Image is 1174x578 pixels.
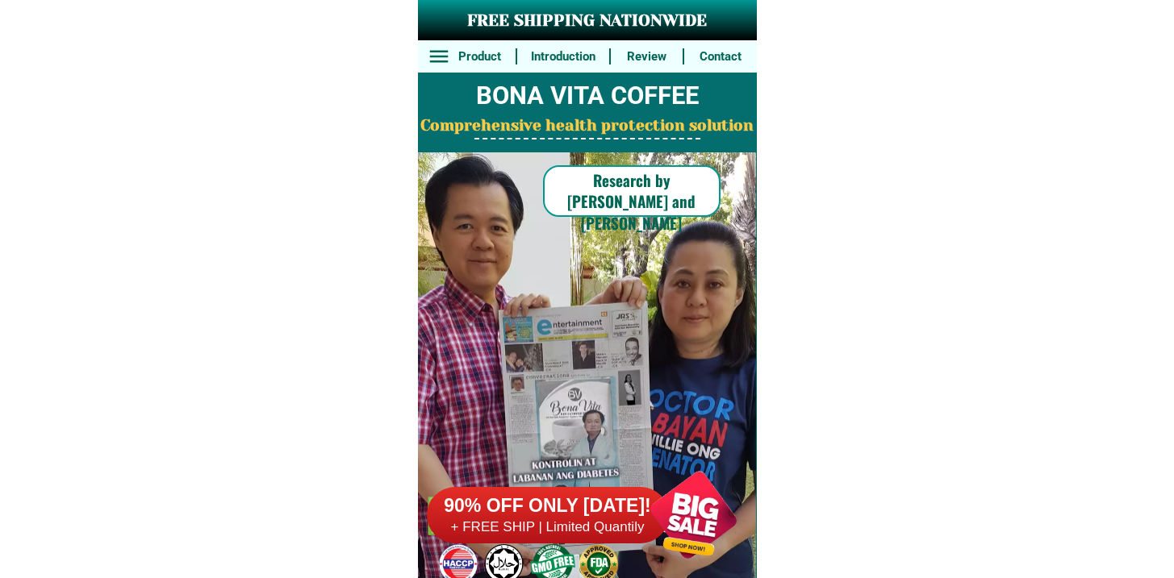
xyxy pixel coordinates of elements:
h6: + FREE SHIP | Limited Quantily [427,518,669,536]
h6: Research by [PERSON_NAME] and [PERSON_NAME] [543,169,721,234]
h6: 90% OFF ONLY [DATE]! [427,494,669,518]
h6: Review [620,48,675,66]
h2: Comprehensive health protection solution [418,114,757,138]
h6: Introduction [525,48,600,66]
h2: BONA VITA COFFEE [418,77,757,115]
h6: Product [452,48,507,66]
h3: FREE SHIPPING NATIONWIDE [418,9,757,33]
h6: Contact [693,48,748,66]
